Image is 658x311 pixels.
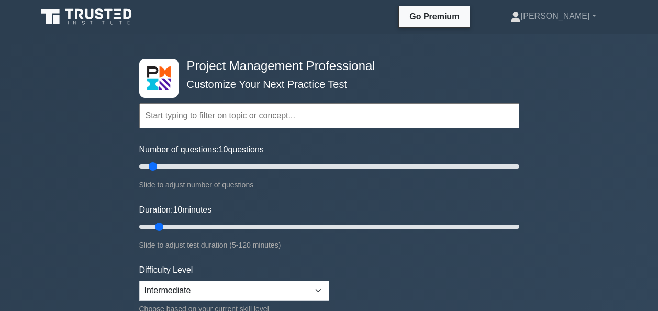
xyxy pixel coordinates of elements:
[485,6,621,27] a: [PERSON_NAME]
[403,10,465,23] a: Go Premium
[139,179,519,191] div: Slide to adjust number of questions
[139,204,212,216] label: Duration: minutes
[183,59,468,74] h4: Project Management Professional
[139,264,193,276] label: Difficulty Level
[219,145,228,154] span: 10
[173,205,182,214] span: 10
[139,143,264,156] label: Number of questions: questions
[139,103,519,128] input: Start typing to filter on topic or concept...
[139,239,519,251] div: Slide to adjust test duration (5-120 minutes)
